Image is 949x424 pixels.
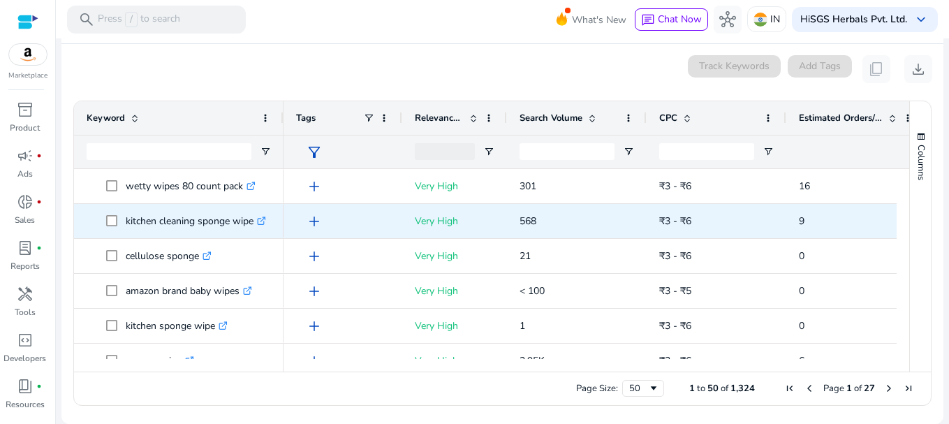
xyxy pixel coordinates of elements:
[36,245,42,251] span: fiber_manual_record
[721,382,728,395] span: of
[8,71,47,81] p: Marketplace
[483,146,494,157] button: Open Filter Menu
[659,249,691,263] span: ₹3 - ₹6
[804,383,815,394] div: Previous Page
[520,214,536,228] span: 568
[10,260,40,272] p: Reports
[623,146,634,157] button: Open Filter Menu
[576,382,618,395] div: Page Size:
[520,249,531,263] span: 21
[799,249,804,263] span: 0
[810,13,907,26] b: SGS Herbals Pvt. Ltd.
[903,383,914,394] div: Last Page
[520,284,545,298] span: < 100
[854,382,862,395] span: of
[520,319,525,332] span: 1
[800,15,907,24] p: Hi
[846,382,852,395] span: 1
[306,213,323,230] span: add
[707,382,719,395] span: 50
[658,13,702,26] span: Chat Now
[415,277,494,305] p: Very High
[520,354,545,367] span: 2.95K
[823,382,844,395] span: Page
[883,383,895,394] div: Next Page
[17,378,34,395] span: book_4
[904,55,932,83] button: download
[659,143,754,160] input: CPC Filter Input
[659,284,691,298] span: ₹3 - ₹5
[415,172,494,200] p: Very High
[864,382,875,395] span: 27
[17,193,34,210] span: donut_small
[910,61,927,78] span: download
[9,44,47,65] img: amazon.svg
[641,13,655,27] span: chat
[98,12,180,27] p: Press to search
[3,352,46,365] p: Developers
[572,8,626,32] span: What's New
[260,146,271,157] button: Open Filter Menu
[659,112,677,124] span: CPC
[659,354,691,367] span: ₹3 - ₹6
[306,144,323,161] span: filter_alt
[415,346,494,375] p: Very High
[415,242,494,270] p: Very High
[36,199,42,205] span: fiber_manual_record
[87,112,125,124] span: Keyword
[659,180,691,193] span: ₹3 - ₹6
[306,318,323,335] span: add
[306,178,323,195] span: add
[520,143,615,160] input: Search Volume Filter Input
[17,147,34,164] span: campaign
[799,112,883,124] span: Estimated Orders/Month
[629,382,648,395] div: 50
[15,214,35,226] p: Sales
[770,7,780,31] p: IN
[36,383,42,389] span: fiber_manual_record
[10,122,40,134] p: Product
[784,383,795,394] div: First Page
[17,168,33,180] p: Ads
[17,101,34,118] span: inventory_2
[415,207,494,235] p: Very High
[126,172,256,200] p: wetty wipes 80 count pack
[6,398,45,411] p: Resources
[17,332,34,349] span: code_blocks
[306,283,323,300] span: add
[719,11,736,28] span: hub
[659,319,691,332] span: ₹3 - ₹6
[520,180,536,193] span: 301
[126,277,252,305] p: amazon brand baby wipes
[915,145,927,180] span: Columns
[622,380,664,397] div: Page Size
[296,112,316,124] span: Tags
[415,112,464,124] span: Relevance Score
[17,240,34,256] span: lab_profile
[635,8,708,31] button: chatChat Now
[306,353,323,370] span: add
[763,146,774,157] button: Open Filter Menu
[799,284,804,298] span: 0
[306,248,323,265] span: add
[126,312,228,340] p: kitchen sponge wipe
[913,11,929,28] span: keyboard_arrow_down
[799,214,804,228] span: 9
[125,12,138,27] span: /
[799,180,810,193] span: 16
[415,312,494,340] p: Very High
[714,6,742,34] button: hub
[36,153,42,159] span: fiber_manual_record
[520,112,582,124] span: Search Volume
[17,286,34,302] span: handyman
[730,382,755,395] span: 1,324
[126,242,212,270] p: cellulose sponge
[78,11,95,28] span: search
[87,143,251,160] input: Keyword Filter Input
[126,207,266,235] p: kitchen cleaning sponge wipe
[126,346,194,375] p: sponge wipe
[15,306,36,319] p: Tools
[697,382,705,395] span: to
[799,354,804,367] span: 6
[659,214,691,228] span: ₹3 - ₹6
